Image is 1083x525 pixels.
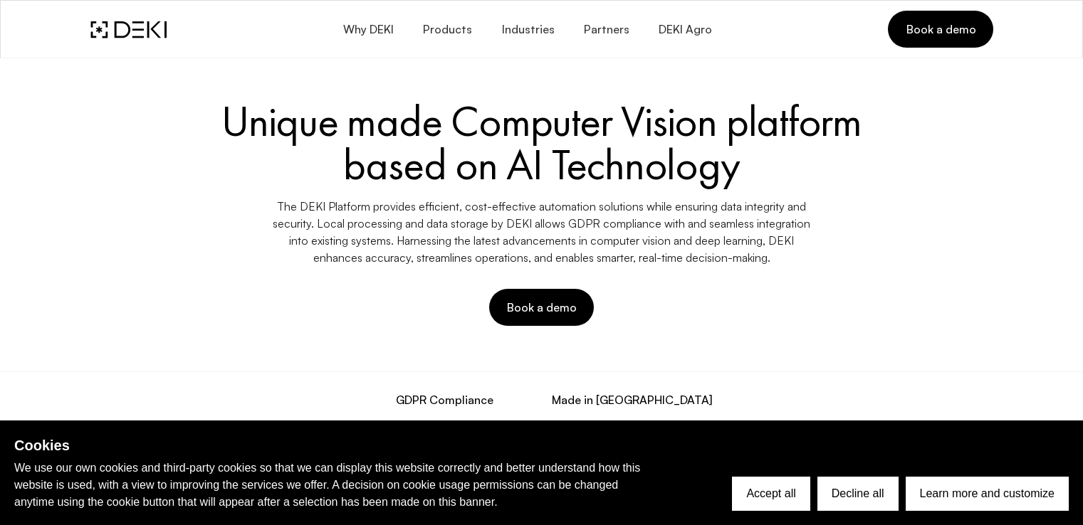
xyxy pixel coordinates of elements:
a: DEKI Agro [644,13,726,46]
span: Made in [GEOGRAPHIC_DATA] [552,391,712,408]
h1: Unique made Computer Vision platform based on AI Technology [90,100,993,186]
button: Products [408,13,486,46]
span: Book a demo [905,21,975,37]
a: Book a demo [888,11,993,48]
p: We use our own cookies and third-party cookies so that we can display this website correctly and ... [14,460,655,511]
span: Book a demo [506,299,577,315]
span: GDPR Compliance [396,391,493,408]
a: Partners [569,13,644,46]
span: DEKI Agro [658,23,712,36]
button: Book a demo [489,289,594,326]
h2: Cookies [14,435,655,456]
button: Industries [486,13,568,46]
span: Partners [583,23,629,36]
button: Decline all [817,477,899,511]
span: Industries [501,23,554,36]
button: Learn more and customize [906,477,1069,511]
button: Why DEKI [328,13,407,46]
span: Why DEKI [342,23,393,36]
button: Accept all [732,477,810,511]
p: The DEKI Platform provides efficient, cost-effective automation solutions while ensuring data int... [264,198,820,266]
img: DEKI Logo [90,21,167,38]
span: Products [422,23,472,36]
